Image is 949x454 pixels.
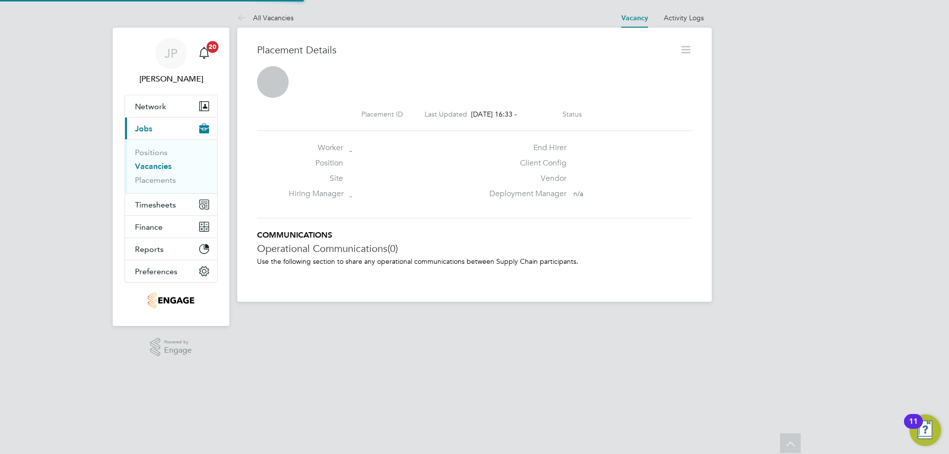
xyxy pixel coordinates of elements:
[135,162,172,171] a: Vacancies
[135,175,176,185] a: Placements
[125,260,217,282] button: Preferences
[289,173,343,184] label: Site
[664,13,704,22] a: Activity Logs
[388,242,398,255] span: (0)
[194,38,214,69] a: 20
[483,173,566,184] label: Vendor
[483,189,566,199] label: Deployment Manager
[164,338,192,346] span: Powered by
[150,338,192,357] a: Powered byEngage
[135,148,168,157] a: Positions
[257,230,692,241] h5: COMMUNICATIONS
[471,110,517,119] span: [DATE] 16:33 -
[257,43,672,56] h3: Placement Details
[562,110,582,119] label: Status
[483,143,566,153] label: End Hirer
[125,194,217,215] button: Timesheets
[289,143,343,153] label: Worker
[113,28,229,326] nav: Main navigation
[361,110,403,119] label: Placement ID
[125,216,217,238] button: Finance
[135,200,176,209] span: Timesheets
[164,346,192,355] span: Engage
[425,110,467,119] label: Last Updated
[135,124,152,133] span: Jobs
[125,139,217,193] div: Jobs
[573,189,583,198] span: n/a
[125,118,217,139] button: Jobs
[125,73,217,85] span: James Pedley
[289,158,343,168] label: Position
[621,14,648,22] a: Vacancy
[125,238,217,260] button: Reports
[125,38,217,85] a: JP[PERSON_NAME]
[125,292,217,308] a: Go to home page
[237,13,294,22] a: All Vacancies
[909,421,918,434] div: 11
[135,102,166,111] span: Network
[257,257,692,266] p: Use the following section to share any operational communications between Supply Chain participants.
[135,267,177,276] span: Preferences
[165,47,177,60] span: JP
[135,222,163,232] span: Finance
[148,292,194,308] img: jambo-logo-retina.png
[257,242,692,255] h3: Operational Communications
[207,41,218,53] span: 20
[135,245,164,254] span: Reports
[289,189,343,199] label: Hiring Manager
[909,414,941,446] button: Open Resource Center, 11 new notifications
[483,158,566,168] label: Client Config
[125,95,217,117] button: Network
